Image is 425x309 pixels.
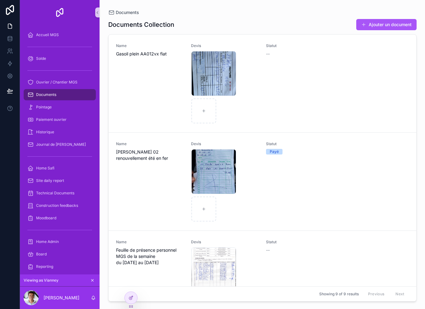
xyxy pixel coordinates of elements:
span: Solde [36,56,46,61]
span: Showing 9 of 9 results [319,292,359,297]
div: Payé [270,149,279,154]
a: NameGasoil plein AA012vx fiatDevisStatut-- [109,35,416,132]
a: Ouvrier / Chantier MGS [24,77,96,88]
span: Historique [36,130,54,135]
a: Historique [24,126,96,138]
span: Documents [116,9,139,16]
span: Gasoil plein AA012vx fiat [116,51,184,57]
img: App logo [55,7,65,17]
span: -- [266,247,270,253]
a: Reporting [24,261,96,272]
a: Board [24,249,96,260]
a: Documents [24,89,96,100]
button: Ajouter un document [356,19,417,30]
span: Board [36,252,47,257]
span: Technical Documents [36,191,74,196]
span: -- [266,51,270,57]
h1: Documents Collection [108,20,174,29]
span: [PERSON_NAME] 02 renouvellement été en fer [116,149,184,161]
span: Statut [266,141,334,146]
span: Construction feedbacks [36,203,78,208]
span: Moodboard [36,216,56,221]
span: Name [116,43,184,48]
a: Documents [108,9,139,16]
span: Statut [266,43,334,48]
span: Feuille de présence personnel MGS de la semaine du [DATE] au [DATE] [116,247,184,266]
a: Moodboard [24,212,96,224]
span: Journal de [PERSON_NAME] [36,142,86,147]
span: Viewing as Vianney [24,278,58,283]
span: Site daily report [36,178,64,183]
span: Devis [191,43,259,48]
span: Home Admin [36,239,59,244]
p: [PERSON_NAME] [44,295,79,301]
span: Paiement ouvrier [36,117,67,122]
a: Home Admin [24,236,96,247]
span: Ouvrier / Chantier MGS [36,80,77,85]
a: Construction feedbacks [24,200,96,211]
span: Statut [266,240,334,245]
span: Devis [191,141,259,146]
a: Home Safi [24,163,96,174]
span: Accueil MGS [36,32,59,37]
a: Accueil MGS [24,29,96,40]
span: Name [116,141,184,146]
span: Name [116,240,184,245]
div: scrollable content [20,25,100,274]
a: Technical Documents [24,188,96,199]
a: Pointage [24,102,96,113]
a: Site daily report [24,175,96,186]
a: Journal de [PERSON_NAME] [24,139,96,150]
a: Paiement ouvrier [24,114,96,125]
span: Documents [36,92,56,97]
a: Solde [24,53,96,64]
span: Devis [191,240,259,245]
span: Pointage [36,105,52,110]
span: Home Safi [36,166,54,171]
span: Reporting [36,264,53,269]
a: Name[PERSON_NAME] 02 renouvellement été en ferDevisStatutPayé [109,132,416,231]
